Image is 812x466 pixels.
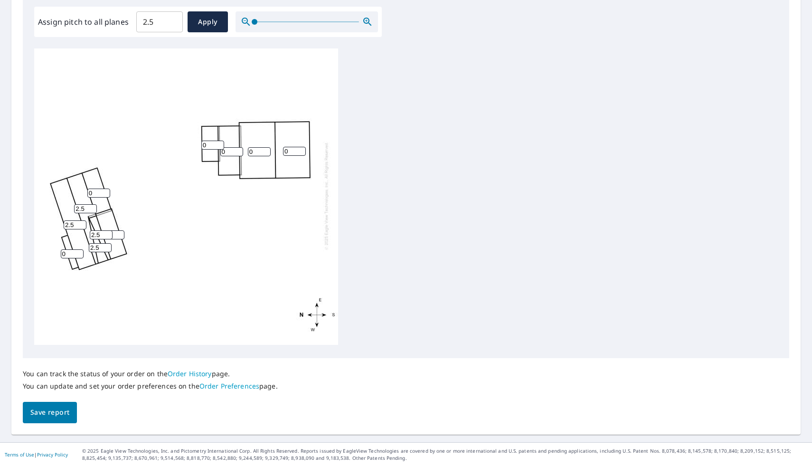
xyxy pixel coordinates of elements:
p: © 2025 Eagle View Technologies, Inc. and Pictometry International Corp. All Rights Reserved. Repo... [82,447,807,462]
button: Apply [188,11,228,32]
a: Order Preferences [199,381,259,390]
p: | [5,452,68,457]
p: You can track the status of your order on the page. [23,370,278,378]
input: 00.0 [136,9,183,35]
a: Privacy Policy [37,451,68,458]
button: Save report [23,402,77,423]
span: Apply [195,16,220,28]
label: Assign pitch to all planes [38,16,129,28]
span: Save report [30,407,69,418]
p: You can update and set your order preferences on the page. [23,382,278,390]
a: Order History [168,369,212,378]
a: Terms of Use [5,451,34,458]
